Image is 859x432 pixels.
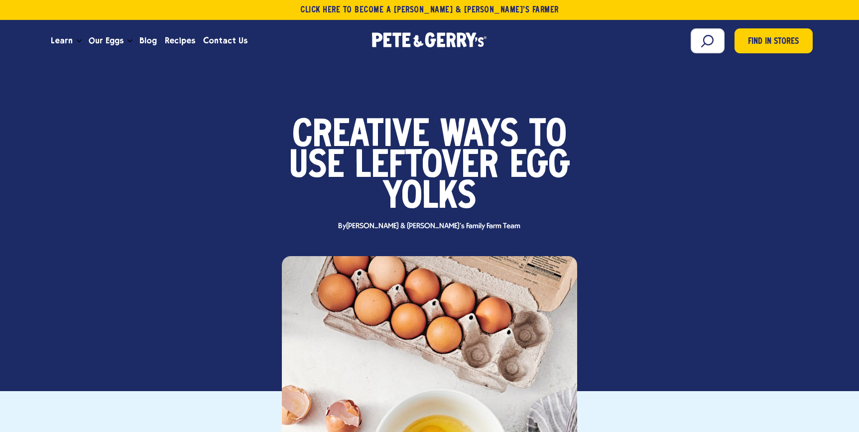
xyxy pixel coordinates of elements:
[47,27,77,54] a: Learn
[203,34,247,47] span: Contact Us
[691,28,725,53] input: Search
[440,121,518,151] span: Ways
[748,35,799,49] span: Find in Stores
[333,223,525,230] span: By
[346,222,521,230] span: [PERSON_NAME] & [PERSON_NAME]'s Family Farm Team
[85,27,127,54] a: Our Eggs
[292,121,429,151] span: Creative
[139,34,157,47] span: Blog
[89,34,123,47] span: Our Eggs
[77,39,82,43] button: Open the dropdown menu for Learn
[735,28,813,53] a: Find in Stores
[135,27,161,54] a: Blog
[161,27,199,54] a: Recipes
[355,151,498,182] span: Leftover
[51,34,73,47] span: Learn
[289,151,344,182] span: Use
[383,182,476,213] span: Yolks
[165,34,195,47] span: Recipes
[529,121,567,151] span: to
[199,27,251,54] a: Contact Us
[127,39,132,43] button: Open the dropdown menu for Our Eggs
[509,151,570,182] span: Egg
